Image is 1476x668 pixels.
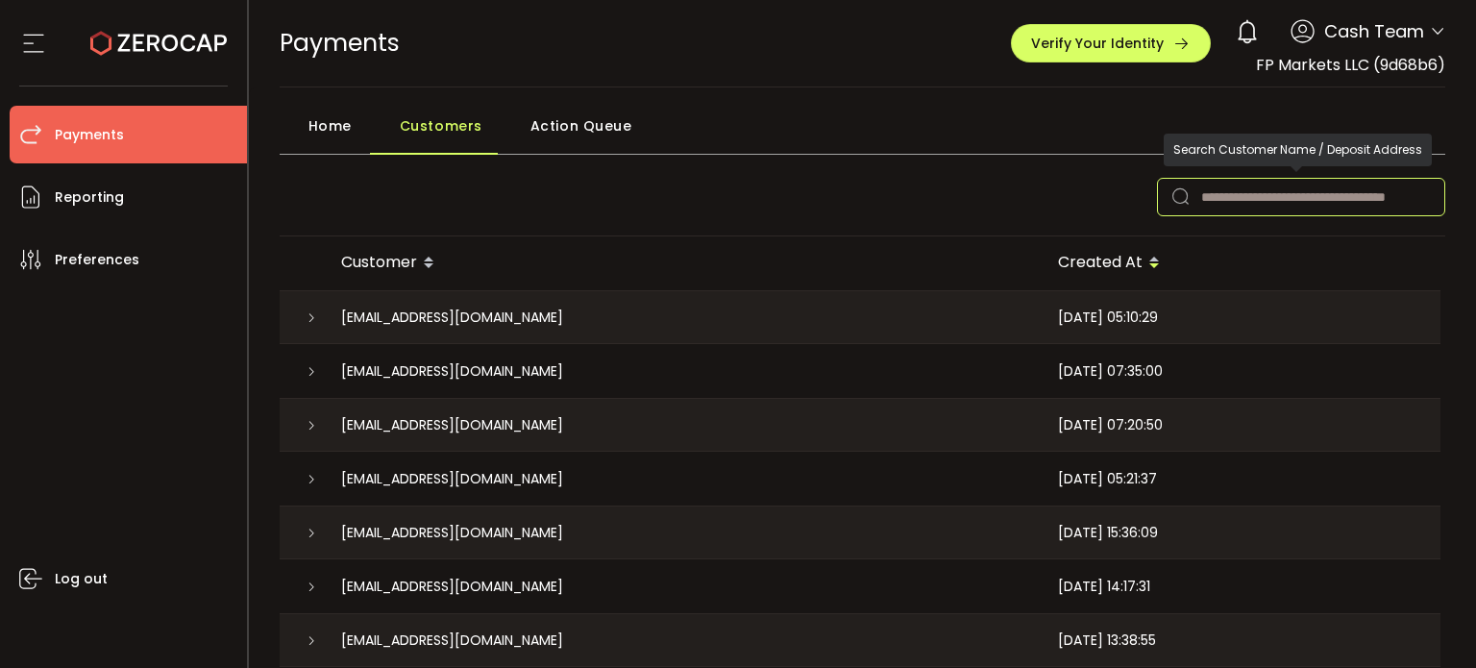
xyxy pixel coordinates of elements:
span: Cash Team [1324,18,1424,44]
span: [EMAIL_ADDRESS][DOMAIN_NAME] [341,414,563,436]
span: Customers [400,107,482,145]
button: Verify Your Identity [1011,24,1211,62]
span: [EMAIL_ADDRESS][DOMAIN_NAME] [341,307,563,329]
span: [DATE] 07:35:00 [1058,360,1163,383]
span: Payments [280,26,400,60]
span: Log out [55,565,108,593]
span: Preferences [55,246,139,274]
div: Created At [1043,247,1440,280]
span: Payments [55,121,124,149]
span: [DATE] 13:38:55 [1058,630,1156,652]
span: [DATE] 05:10:29 [1058,307,1158,329]
span: [EMAIL_ADDRESS][DOMAIN_NAME] [341,360,563,383]
div: Search Customer Name / Deposit Address [1164,134,1432,166]
span: [DATE] 07:20:50 [1058,414,1163,436]
span: Action Queue [530,107,632,145]
span: [EMAIL_ADDRESS][DOMAIN_NAME] [341,576,563,598]
span: [EMAIL_ADDRESS][DOMAIN_NAME] [341,522,563,544]
iframe: Chat Widget [1380,576,1476,668]
span: FP Markets LLC (9d68b6) [1256,54,1445,76]
span: [DATE] 05:21:37 [1058,468,1157,490]
span: [DATE] 14:17:31 [1058,576,1150,598]
span: Verify Your Identity [1031,37,1164,50]
span: Reporting [55,184,124,211]
div: Customer [326,247,1043,280]
span: [DATE] 15:36:09 [1058,522,1158,544]
span: Home [308,107,352,145]
span: [EMAIL_ADDRESS][DOMAIN_NAME] [341,468,563,490]
span: [EMAIL_ADDRESS][DOMAIN_NAME] [341,630,563,652]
